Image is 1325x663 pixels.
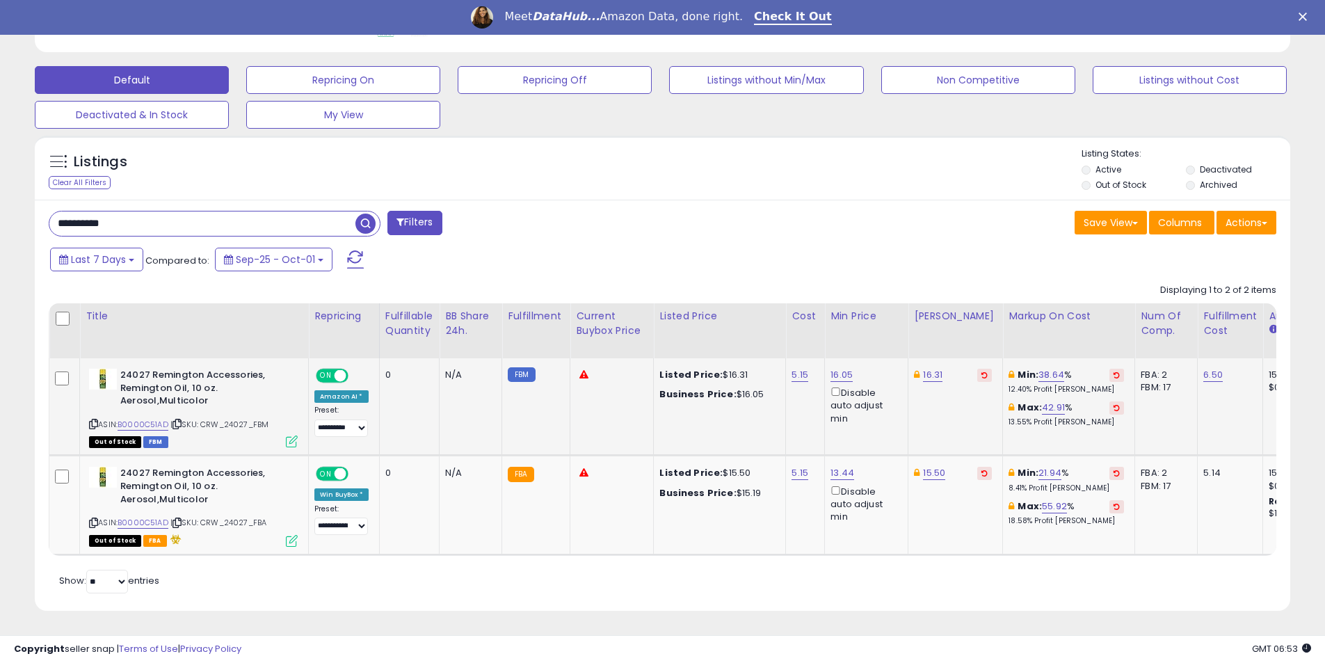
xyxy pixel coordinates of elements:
span: Last 7 Days [71,253,126,266]
div: Displaying 1 to 2 of 2 items [1160,284,1276,297]
button: My View [246,101,440,129]
div: FBA: 2 [1141,467,1187,479]
div: % [1009,369,1124,394]
button: Repricing On [246,66,440,94]
h5: Listings [74,152,127,172]
div: BB Share 24h. [445,309,496,338]
p: 13.55% Profit [PERSON_NAME] [1009,417,1124,427]
div: 0 [385,369,428,381]
span: OFF [346,370,369,382]
span: FBM [143,436,168,448]
b: 24027 Remington Accessories, Remington Oil, 10 oz. Aerosol,Multicolor [120,467,289,509]
div: 5.14 [1203,467,1252,479]
a: 21.94 [1038,466,1061,480]
label: Archived [1200,179,1237,191]
b: Business Price: [659,486,736,500]
div: FBM: 17 [1141,480,1187,493]
a: Terms of Use [119,642,178,655]
button: Listings without Cost [1093,66,1287,94]
button: Save View [1075,211,1147,234]
p: Listing States: [1082,147,1290,161]
span: Show: entries [59,574,159,587]
small: Amazon Fees. [1269,323,1277,336]
button: Filters [387,211,442,235]
div: Fulfillment [508,309,564,323]
div: Preset: [314,504,369,536]
div: ASIN: [89,467,298,545]
div: seller snap | | [14,643,241,656]
span: | SKU: CRW_24027_FBA [170,517,266,528]
span: Columns [1158,216,1202,230]
a: 42.91 [1042,401,1065,415]
i: hazardous material [167,534,182,544]
span: Sep-25 - Oct-01 [236,253,315,266]
div: Disable auto adjust min [830,484,897,524]
div: Fulfillment Cost [1203,309,1257,338]
p: 18.58% Profit [PERSON_NAME] [1009,516,1124,526]
th: The percentage added to the cost of goods (COGS) that forms the calculator for Min & Max prices. [1003,303,1135,358]
div: Listed Price [659,309,780,323]
div: N/A [445,467,491,479]
div: ASIN: [89,369,298,446]
i: DataHub... [532,10,600,23]
div: FBA: 2 [1141,369,1187,381]
a: 5.15 [792,466,808,480]
button: Default [35,66,229,94]
span: 2025-10-9 06:53 GMT [1252,642,1311,655]
b: 24027 Remington Accessories, Remington Oil, 10 oz. Aerosol,Multicolor [120,369,289,411]
a: B0000C51AD [118,517,168,529]
span: OFF [346,468,369,480]
div: Repricing [314,309,374,323]
div: % [1009,500,1124,526]
a: B0000C51AD [118,419,168,431]
a: 13.44 [830,466,854,480]
div: $16.05 [659,388,775,401]
div: [PERSON_NAME] [914,309,997,323]
div: Close [1299,13,1312,21]
a: 16.05 [830,368,853,382]
button: Deactivated & In Stock [35,101,229,129]
div: Clear All Filters [49,176,111,189]
div: $15.50 [659,467,775,479]
div: Title [86,309,303,323]
div: Fulfillable Quantity [385,309,433,338]
div: FBM: 17 [1141,381,1187,394]
b: Business Price: [659,388,736,401]
div: % [1009,467,1124,493]
img: Profile image for Georgie [471,6,493,29]
button: Sep-25 - Oct-01 [215,248,332,271]
img: 31f6E0Ho3dL._SL40_.jpg [89,467,117,488]
label: Out of Stock [1095,179,1146,191]
div: Meet Amazon Data, done right. [504,10,743,24]
button: Repricing Off [458,66,652,94]
div: Disable auto adjust min [830,385,897,425]
div: % [1009,401,1124,427]
button: Listings without Min/Max [669,66,863,94]
div: Current Buybox Price [576,309,648,338]
div: Amazon AI * [314,390,369,403]
a: 15.50 [923,466,945,480]
span: FBA [143,535,167,547]
div: Min Price [830,309,902,323]
button: Last 7 Days [50,248,143,271]
div: Markup on Cost [1009,309,1129,323]
div: Win BuyBox * [314,488,369,501]
p: 8.41% Profit [PERSON_NAME] [1009,484,1124,493]
a: Check It Out [754,10,832,25]
span: | SKU: CRW_24027_FBM [170,419,268,430]
b: Max: [1018,401,1042,414]
span: ON [317,370,335,382]
b: Listed Price: [659,368,723,381]
div: Num of Comp. [1141,309,1191,338]
div: 0 [385,467,428,479]
a: 38.64 [1038,368,1064,382]
b: Min: [1018,368,1038,381]
div: $16.31 [659,369,775,381]
strong: Copyright [14,642,65,655]
img: 31f6E0Ho3dL._SL40_.jpg [89,369,117,390]
span: ON [317,468,335,480]
label: Active [1095,163,1121,175]
b: Min: [1018,466,1038,479]
button: Columns [1149,211,1214,234]
b: Max: [1018,500,1042,513]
